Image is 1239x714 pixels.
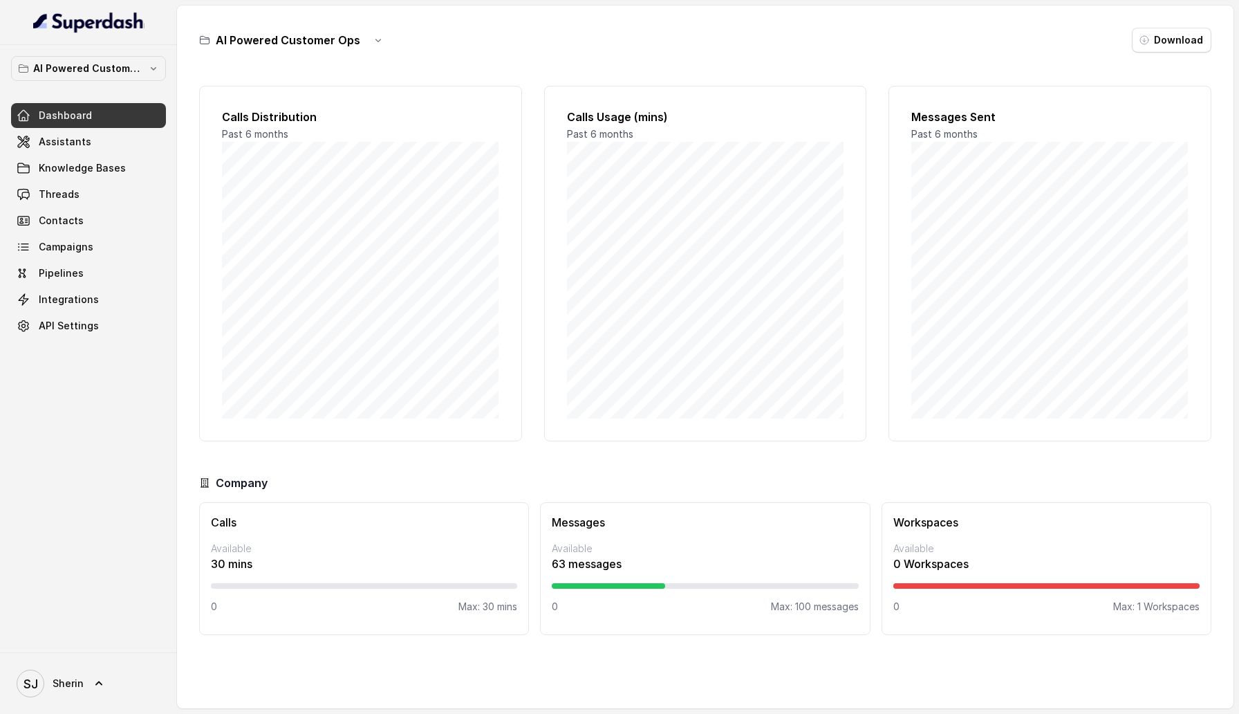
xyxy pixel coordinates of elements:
a: Threads [11,182,166,207]
span: Knowledge Bases [39,161,126,175]
span: Past 6 months [567,128,633,140]
span: Contacts [39,214,84,228]
h2: Messages Sent [911,109,1189,125]
a: Dashboard [11,103,166,128]
span: Past 6 months [911,128,978,140]
text: SJ [24,677,38,691]
span: Assistants [39,135,91,149]
p: Available [552,542,858,556]
p: 0 [893,600,900,614]
a: Contacts [11,208,166,233]
span: Pipelines [39,266,84,280]
p: Max: 30 mins [458,600,517,614]
a: Assistants [11,129,166,154]
a: Sherin [11,664,166,703]
p: 0 [211,600,217,614]
p: 30 mins [211,556,517,572]
a: API Settings [11,313,166,338]
p: AI Powered Customer Ops [33,60,144,77]
span: Dashboard [39,109,92,122]
span: Threads [39,187,80,201]
img: light.svg [33,11,145,33]
a: Integrations [11,287,166,312]
h2: Calls Distribution [222,109,499,125]
span: Past 6 months [222,128,288,140]
p: 63 messages [552,556,858,572]
h3: Messages [552,514,858,531]
button: AI Powered Customer Ops [11,56,166,81]
p: Max: 100 messages [771,600,859,614]
span: API Settings [39,319,99,333]
span: Integrations [39,293,99,306]
a: Pipelines [11,261,166,286]
a: Campaigns [11,235,166,259]
p: 0 [552,600,558,614]
p: Available [893,542,1200,556]
span: Sherin [53,677,84,690]
p: 0 Workspaces [893,556,1200,572]
p: Available [211,542,517,556]
h3: AI Powered Customer Ops [216,32,360,48]
h3: Calls [211,514,517,531]
span: Campaigns [39,240,93,254]
h2: Calls Usage (mins) [567,109,844,125]
h3: Company [216,475,268,491]
button: Download [1132,28,1211,53]
p: Max: 1 Workspaces [1113,600,1200,614]
h3: Workspaces [893,514,1200,531]
a: Knowledge Bases [11,156,166,181]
